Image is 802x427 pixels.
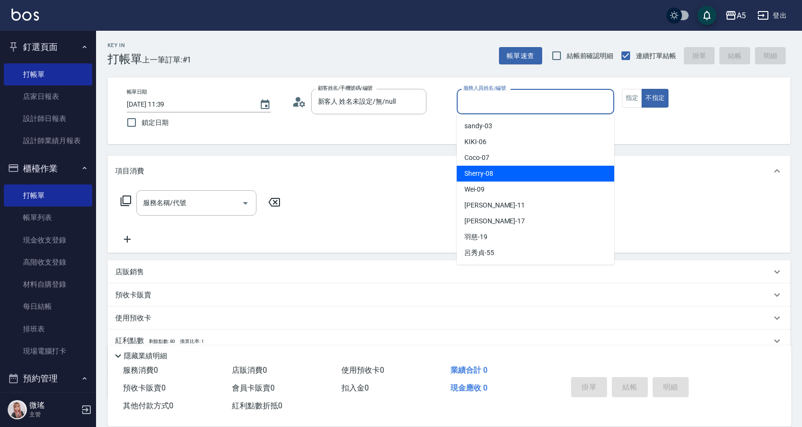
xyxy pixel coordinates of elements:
a: 店家日報表 [4,85,92,108]
span: Sherry -08 [464,169,493,179]
div: 店販銷售 [108,260,790,283]
button: 櫃檯作業 [4,156,92,181]
h5: 微瑤 [29,401,78,410]
span: sandy -03 [464,121,492,131]
button: 指定 [622,89,643,108]
h3: 打帳單 [108,52,142,66]
p: 使用預收卡 [115,313,151,323]
a: 高階收支登錄 [4,251,92,273]
p: 主管 [29,410,78,419]
p: 紅利點數 [115,336,204,346]
button: A5 [721,6,750,25]
span: 其他付款方式 0 [123,401,173,410]
img: Person [8,400,27,419]
span: 上一筆訂單:#1 [142,54,192,66]
span: 使用預收卡 0 [341,366,384,375]
span: 呂秀貞 -55 [464,248,494,258]
span: 剩餘點數: 80 [149,339,176,344]
span: 預收卡販賣 0 [123,383,166,392]
a: 現金收支登錄 [4,229,92,251]
button: 釘選頁面 [4,35,92,60]
a: 帳單列表 [4,207,92,229]
img: Logo [12,9,39,21]
a: 每日結帳 [4,295,92,317]
label: 服務人員姓名/編號 [463,85,506,92]
button: Choose date, selected date is 2025-09-13 [254,93,277,116]
span: 換算比率: 1 [180,339,204,344]
span: 紅利點數折抵 0 [232,401,282,410]
span: 鎖定日期 [142,118,169,128]
input: YYYY/MM/DD hh:mm [127,97,250,112]
p: 項目消費 [115,166,144,176]
button: Open [238,195,253,211]
a: 設計師業績月報表 [4,130,92,152]
label: 顧客姓名/手機號碼/編號 [318,85,373,92]
a: 打帳單 [4,63,92,85]
a: 打帳單 [4,184,92,207]
p: 店販銷售 [115,267,144,277]
span: Coco -07 [464,153,489,163]
span: 連續打單結帳 [636,51,676,61]
p: 預收卡販賣 [115,290,151,300]
div: 項目消費 [108,156,790,186]
span: 會員卡販賣 0 [232,383,275,392]
span: [PERSON_NAME] -11 [464,200,525,210]
p: 隱藏業績明細 [124,351,167,361]
a: 材料自購登錄 [4,273,92,295]
span: 扣入金 0 [341,383,369,392]
div: 紅利點數剩餘點數: 80換算比率: 1 [108,329,790,353]
span: Wei -09 [464,184,485,195]
span: KIKI -06 [464,137,486,147]
button: 帳單速查 [499,47,542,65]
a: 設計師日報表 [4,108,92,130]
span: 店販消費 0 [232,366,267,375]
div: A5 [737,10,746,22]
button: 不指定 [642,89,668,108]
button: 預約管理 [4,366,92,391]
span: [PERSON_NAME] -17 [464,216,525,226]
span: 服務消費 0 [123,366,158,375]
label: 帳單日期 [127,88,147,96]
span: 現金應收 0 [450,383,487,392]
button: 登出 [753,7,790,24]
span: 業績合計 0 [450,366,487,375]
div: 預收卡販賣 [108,283,790,306]
a: 現場電腦打卡 [4,340,92,362]
a: 排班表 [4,318,92,340]
span: 結帳前確認明細 [567,51,614,61]
div: 使用預收卡 [108,306,790,329]
button: save [697,6,717,25]
h2: Key In [108,42,142,49]
span: 羽慈 -19 [464,232,487,242]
